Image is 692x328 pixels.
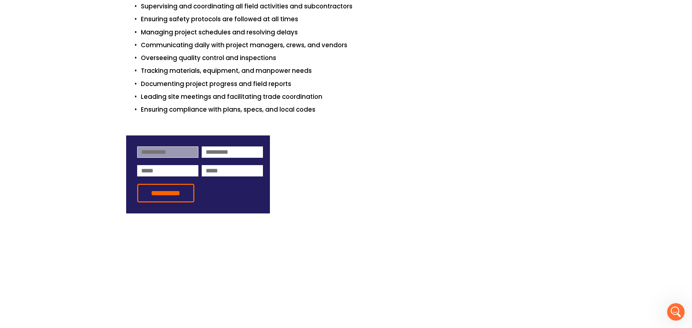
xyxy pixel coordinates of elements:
[141,53,566,63] p: Overseeing quality control and inspections
[141,105,566,115] p: Ensuring compliance with plans, specs, and local codes
[141,79,566,89] p: Documenting project progress and field reports
[141,92,566,102] p: Leading site meetings and facilitating trade coordination
[141,40,566,50] p: Communicating daily with project managers, crews, and vendors
[141,27,566,37] p: Managing project schedules and resolving delays
[141,14,566,24] p: Ensuring safety protocols are followed at all times
[141,1,566,11] p: Supervising and coordinating all field activities and subcontractors
[141,66,566,76] p: Tracking materials, equipment, and manpower needs
[667,303,685,321] iframe: Intercom live chat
